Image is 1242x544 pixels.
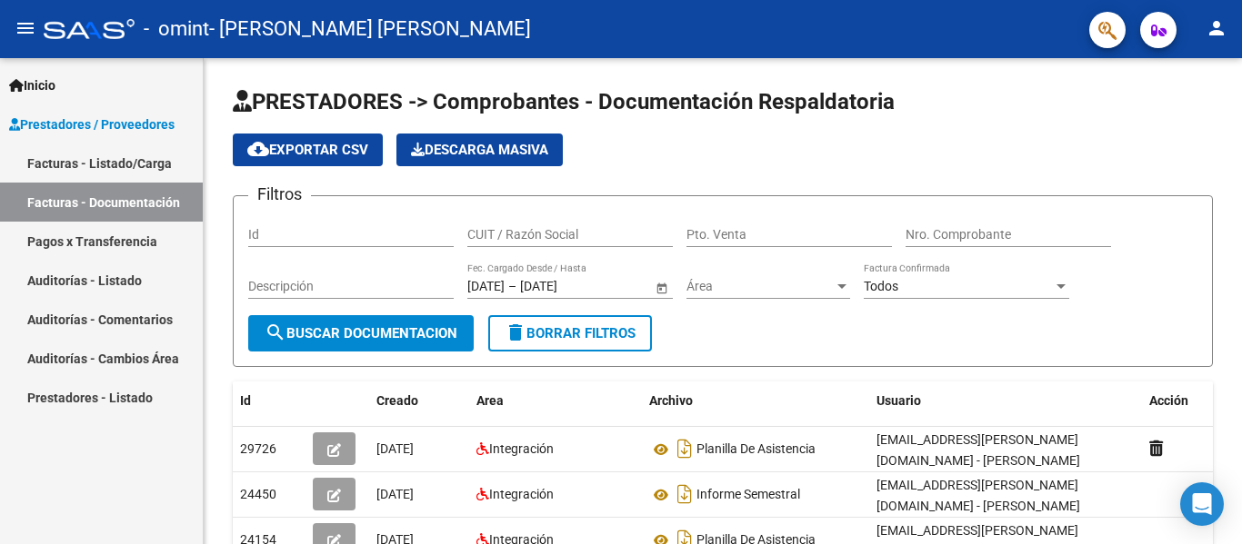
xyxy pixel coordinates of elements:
[209,9,531,49] span: - [PERSON_NAME] [PERSON_NAME]
[248,182,311,207] h3: Filtros
[467,279,505,294] input: Fecha inicio
[488,315,652,351] button: Borrar Filtros
[489,487,554,501] span: Integración
[1206,17,1227,39] mat-icon: person
[233,381,305,420] datatable-header-cell: Id
[869,381,1142,420] datatable-header-cell: Usuario
[652,278,671,297] button: Open calendar
[696,488,800,502] span: Informe Semestral
[376,487,414,501] span: [DATE]
[876,432,1080,468] span: [EMAIL_ADDRESS][PERSON_NAME][DOMAIN_NAME] - [PERSON_NAME]
[876,478,1080,513] span: [EMAIL_ADDRESS][PERSON_NAME][DOMAIN_NAME] - [PERSON_NAME]
[1142,381,1233,420] datatable-header-cell: Acción
[673,480,696,509] i: Descargar documento
[673,434,696,463] i: Descargar documento
[247,142,368,158] span: Exportar CSV
[233,134,383,166] button: Exportar CSV
[240,441,276,456] span: 29726
[1149,393,1188,408] span: Acción
[369,381,469,420] datatable-header-cell: Creado
[265,325,457,341] span: Buscar Documentacion
[9,75,55,95] span: Inicio
[505,321,526,343] mat-icon: delete
[489,441,554,456] span: Integración
[248,315,474,351] button: Buscar Documentacion
[247,138,269,160] mat-icon: cloud_download
[864,279,898,293] span: Todos
[642,381,869,420] datatable-header-cell: Archivo
[396,134,563,166] app-download-masive: Descarga masiva de comprobantes (adjuntos)
[686,279,834,294] span: Área
[15,17,36,39] mat-icon: menu
[505,325,636,341] span: Borrar Filtros
[520,279,609,294] input: Fecha fin
[696,442,816,457] span: Planilla De Asistencia
[240,393,251,408] span: Id
[376,441,414,456] span: [DATE]
[233,89,895,114] span: PRESTADORES -> Comprobantes - Documentación Respaldatoria
[508,279,516,294] span: –
[649,393,693,408] span: Archivo
[476,393,504,408] span: Area
[9,114,175,134] span: Prestadores / Proveedores
[876,393,921,408] span: Usuario
[376,393,418,408] span: Creado
[396,134,563,166] button: Descarga Masiva
[265,321,286,343] mat-icon: search
[240,487,276,501] span: 24450
[411,142,548,158] span: Descarga Masiva
[1180,482,1224,526] div: Open Intercom Messenger
[469,381,642,420] datatable-header-cell: Area
[144,9,209,49] span: - omint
